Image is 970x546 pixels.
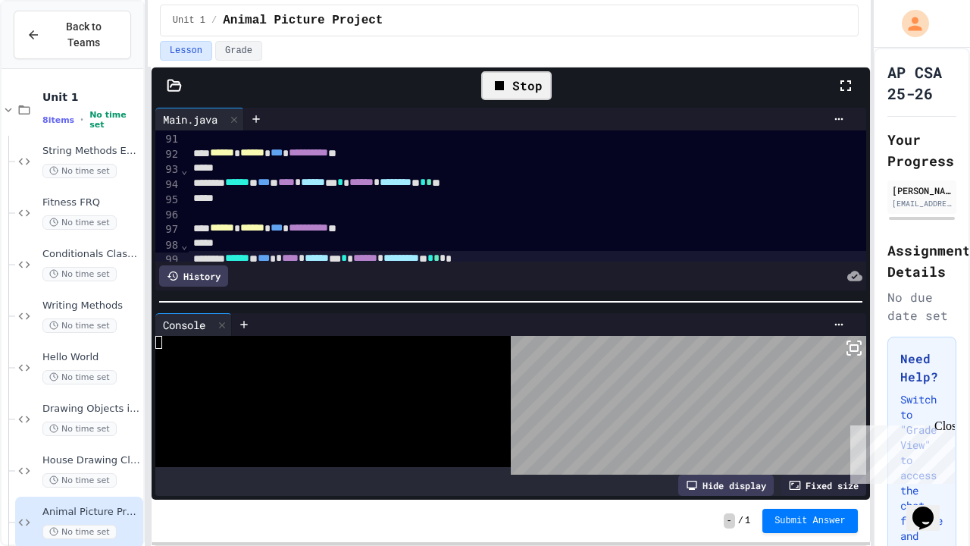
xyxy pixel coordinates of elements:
div: 93 [155,162,180,177]
div: 94 [155,177,180,193]
div: My Account [886,6,933,41]
span: Unit 1 [42,90,140,104]
span: Drawing Objects in Java - HW Playposit Code [42,403,140,416]
span: No time set [42,318,117,333]
span: Fitness FRQ [42,196,140,209]
span: Unit 1 [173,14,205,27]
div: Stop [481,71,552,100]
span: No time set [42,267,117,281]
h2: Your Progress [887,129,956,171]
span: 8 items [42,115,74,125]
div: Fixed size [781,475,866,496]
span: • [80,114,83,126]
div: Chat with us now!Close [6,6,105,96]
span: House Drawing Classwork [42,454,140,467]
h1: AP CSA 25-26 [887,61,956,104]
div: Console [155,317,213,333]
span: Back to Teams [49,19,118,51]
span: No time set [42,215,117,230]
span: No time set [42,370,117,384]
span: Conditionals Classwork [42,248,140,261]
span: Submit Answer [774,515,846,527]
span: Animal Picture Project [42,506,140,519]
span: 1 [745,515,750,527]
span: No time set [89,110,140,130]
span: String Methods Examples [42,145,140,158]
div: Main.java [155,111,225,127]
span: - [724,513,735,529]
div: [PERSON_NAME] [892,184,952,197]
iframe: chat widget [844,419,955,484]
span: No time set [42,525,117,539]
span: Fold line [180,239,188,251]
h2: Assignment Details [887,240,956,282]
span: No time set [42,473,117,488]
div: Hide display [678,475,774,496]
div: 97 [155,222,180,237]
div: 98 [155,238,180,253]
div: 91 [155,132,180,147]
span: Hello World [42,351,140,364]
span: Writing Methods [42,300,140,312]
div: [EMAIL_ADDRESS][DOMAIN_NAME] [892,198,952,209]
h3: Need Help? [900,350,943,386]
div: History [159,265,228,287]
span: Fold line [180,164,188,176]
iframe: chat widget [906,485,955,531]
span: / [211,14,217,27]
div: No due date set [887,288,956,325]
div: 99 [155,253,180,268]
div: 96 [155,208,180,223]
span: No time set [42,164,117,178]
button: Grade [215,41,262,61]
button: Lesson [160,41,212,61]
span: Animal Picture Project [223,11,383,30]
span: / [738,515,743,527]
div: 92 [155,147,180,162]
div: 95 [155,193,180,208]
span: No time set [42,422,117,436]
